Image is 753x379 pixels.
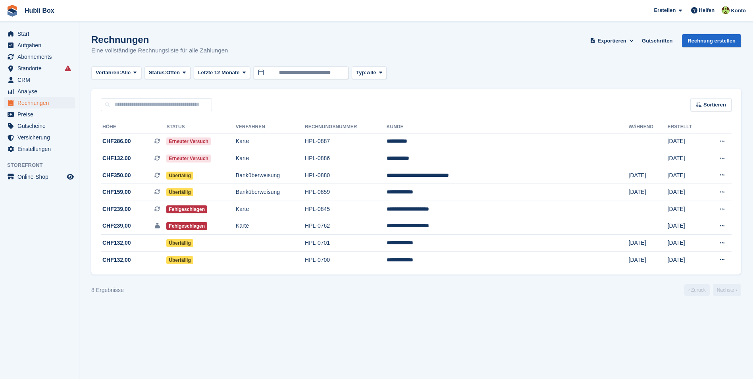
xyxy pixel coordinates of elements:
span: CHF239,00 [102,222,131,230]
a: menu [4,63,75,74]
span: CHF350,00 [102,171,131,180]
span: Fehlgeschlagen [166,205,207,213]
span: Letzte 12 Monate [198,69,240,77]
i: Es sind Fehler bei der Synchronisierung von Smart-Einträgen aufgetreten [65,65,71,72]
span: CHF132,00 [102,256,131,264]
span: Überfällig [166,172,193,180]
th: Rechnungsnummer [305,121,387,133]
span: Preise [17,109,65,120]
a: menu [4,143,75,155]
td: [DATE] [629,235,668,252]
a: Gutschriften [639,34,676,47]
td: [DATE] [668,201,706,218]
div: 8 Ergebnisse [91,286,124,294]
span: Offen [166,69,180,77]
a: Nächste [713,284,741,296]
span: CHF286,00 [102,137,131,145]
span: Versicherung [17,132,65,143]
img: stora-icon-8386f47178a22dfd0bd8f6a31ec36ba5ce8667c1dd55bd0f319d3a0aa187defe.svg [6,5,18,17]
td: [DATE] [629,184,668,201]
span: Konto [731,7,746,15]
th: Verfahren [236,121,305,133]
span: Sortieren [703,101,726,109]
td: Banküberweisung [236,167,305,184]
td: Karte [236,201,305,218]
span: Start [17,28,65,39]
span: CHF159,00 [102,188,131,196]
span: Analyse [17,86,65,97]
span: CHF239,00 [102,205,131,213]
span: Fehlgeschlagen [166,222,207,230]
span: Überfällig [166,256,193,264]
span: Überfällig [166,239,193,247]
td: [DATE] [668,184,706,201]
td: [DATE] [668,235,706,252]
td: Karte [236,133,305,150]
button: Letzte 12 Monate [194,66,250,79]
td: [DATE] [668,251,706,268]
span: Abonnements [17,51,65,62]
a: menu [4,120,75,131]
span: Storefront [7,161,79,169]
a: menu [4,86,75,97]
p: Eine vollständige Rechnungsliste für alle Zahlungen [91,46,228,55]
span: Erneuter Versuch [166,137,210,145]
td: [DATE] [629,167,668,184]
span: Aufgaben [17,40,65,51]
a: Speisekarte [4,171,75,182]
span: Status: [149,69,166,77]
span: CRM [17,74,65,85]
a: menu [4,74,75,85]
span: Rechnungen [17,97,65,108]
span: Standorte [17,63,65,74]
button: Verfahren: Alle [91,66,141,79]
a: menu [4,132,75,143]
th: Höhe [101,121,166,133]
td: Banküberweisung [236,184,305,201]
button: Status: Offen [144,66,191,79]
a: Vorherige [684,284,710,296]
td: HPL-0700 [305,251,387,268]
td: HPL-0762 [305,218,387,235]
span: Erstellen [654,6,676,14]
span: Verfahren: [96,69,121,77]
button: Typ: Alle [352,66,387,79]
span: CHF132,00 [102,154,131,162]
a: menu [4,97,75,108]
span: Typ: [356,69,366,77]
td: HPL-0845 [305,201,387,218]
a: Vorschau-Shop [65,172,75,182]
th: Status [166,121,235,133]
th: Erstellt [668,121,706,133]
span: Alle [121,69,131,77]
span: Einstellungen [17,143,65,155]
a: Hubli Box [21,4,58,17]
a: Rechnung erstellen [682,34,741,47]
td: [DATE] [668,218,706,235]
span: Erneuter Versuch [166,155,210,162]
th: Kunde [387,121,629,133]
a: menu [4,28,75,39]
a: menu [4,40,75,51]
span: CHF132,00 [102,239,131,247]
a: menu [4,109,75,120]
span: Überfällig [166,188,193,196]
h1: Rechnungen [91,34,228,45]
td: [DATE] [668,150,706,167]
td: HPL-0880 [305,167,387,184]
button: Exportieren [588,34,636,47]
td: Karte [236,150,305,167]
td: [DATE] [668,133,706,150]
span: Gutscheine [17,120,65,131]
nav: Page [683,284,743,296]
td: HPL-0859 [305,184,387,201]
td: HPL-0886 [305,150,387,167]
span: Alle [367,69,376,77]
td: HPL-0701 [305,235,387,252]
td: HPL-0887 [305,133,387,150]
th: Während [629,121,668,133]
td: Karte [236,218,305,235]
a: menu [4,51,75,62]
span: Helfen [699,6,715,14]
span: Exportieren [598,37,626,45]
